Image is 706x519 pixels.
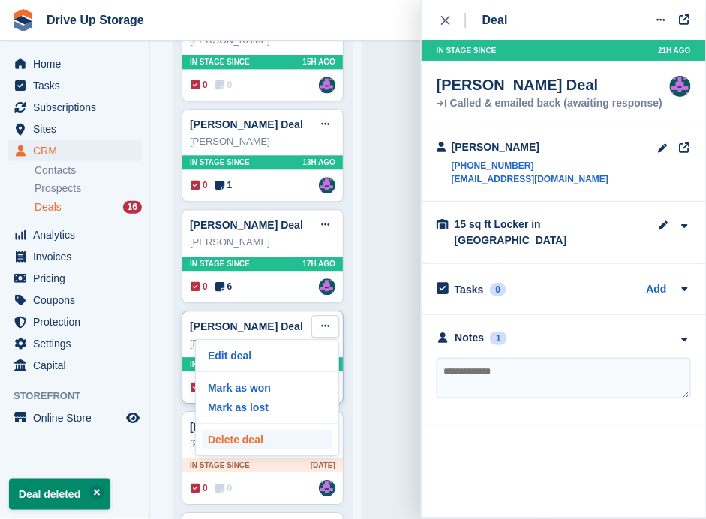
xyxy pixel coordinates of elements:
[33,53,123,74] span: Home
[35,181,142,196] a: Prospects
[455,217,605,248] div: 15 sq ft Locker in [GEOGRAPHIC_DATA]
[202,378,332,397] a: Mark as won
[33,118,123,139] span: Sites
[8,268,142,289] a: menu
[482,11,508,29] div: Deal
[319,76,335,93] img: Andy
[8,118,142,139] a: menu
[14,388,149,403] span: Storefront
[215,280,233,293] span: 6
[490,283,507,296] div: 0
[8,140,142,161] a: menu
[319,480,335,496] img: Andy
[33,224,123,245] span: Analytics
[191,78,208,91] span: 0
[302,157,335,168] span: 13H AGO
[41,7,150,32] a: Drive Up Storage
[202,430,332,449] a: Delete deal
[302,258,335,269] span: 17H AGO
[190,258,250,269] span: In stage since
[33,75,123,96] span: Tasks
[191,380,208,394] span: 0
[8,289,142,310] a: menu
[191,178,208,192] span: 0
[452,172,608,186] a: [EMAIL_ADDRESS][DOMAIN_NAME]
[670,76,691,97] img: Andy
[190,219,303,231] a: [PERSON_NAME] Deal
[12,9,35,31] img: stora-icon-8386f47178a22dfd0bd8f6a31ec36ba5ce8667c1dd55bd0f319d3a0aa187defe.svg
[33,355,123,376] span: Capital
[190,118,303,130] a: [PERSON_NAME] Deal
[8,53,142,74] a: menu
[302,56,335,67] span: 15H AGO
[35,163,142,178] a: Contacts
[455,330,485,346] div: Notes
[215,78,233,91] span: 0
[647,281,667,298] a: Add
[190,157,250,168] span: In stage since
[190,320,303,332] a: [PERSON_NAME] Deal
[490,331,507,345] div: 1
[191,481,208,495] span: 0
[215,178,233,192] span: 1
[35,181,81,196] span: Prospects
[437,45,497,56] span: In stage since
[658,45,691,56] span: 21H AGO
[8,355,142,376] a: menu
[190,336,335,351] div: [PERSON_NAME]
[123,201,142,214] div: 16
[8,75,142,96] a: menu
[8,224,142,245] a: menu
[33,140,123,161] span: CRM
[319,177,335,193] img: Andy
[190,421,303,433] a: [PERSON_NAME] Deal
[8,407,142,428] a: menu
[190,56,250,67] span: In stage since
[33,311,123,332] span: Protection
[190,358,250,370] span: In stage since
[190,235,335,250] div: [PERSON_NAME]
[8,333,142,354] a: menu
[202,397,332,417] a: Mark as lost
[437,98,662,109] div: Called & emailed back (awaiting response)
[455,283,484,296] h2: Tasks
[8,246,142,267] a: menu
[202,346,332,365] a: Edit deal
[452,159,608,172] a: [PHONE_NUMBER]
[8,311,142,332] a: menu
[311,460,335,471] span: [DATE]
[190,436,335,451] div: [PERSON_NAME]
[8,97,142,118] a: menu
[33,333,123,354] span: Settings
[9,479,110,510] p: Deal deleted
[124,409,142,427] a: Preview store
[33,268,123,289] span: Pricing
[33,289,123,310] span: Coupons
[437,76,662,94] div: [PERSON_NAME] Deal
[33,246,123,267] span: Invoices
[215,481,233,495] span: 0
[35,199,142,215] a: Deals 16
[33,407,123,428] span: Online Store
[190,134,335,149] div: [PERSON_NAME]
[33,97,123,118] span: Subscriptions
[452,139,608,155] div: [PERSON_NAME]
[319,278,335,295] img: Andy
[190,460,250,471] span: In stage since
[191,280,208,293] span: 0
[35,200,62,214] span: Deals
